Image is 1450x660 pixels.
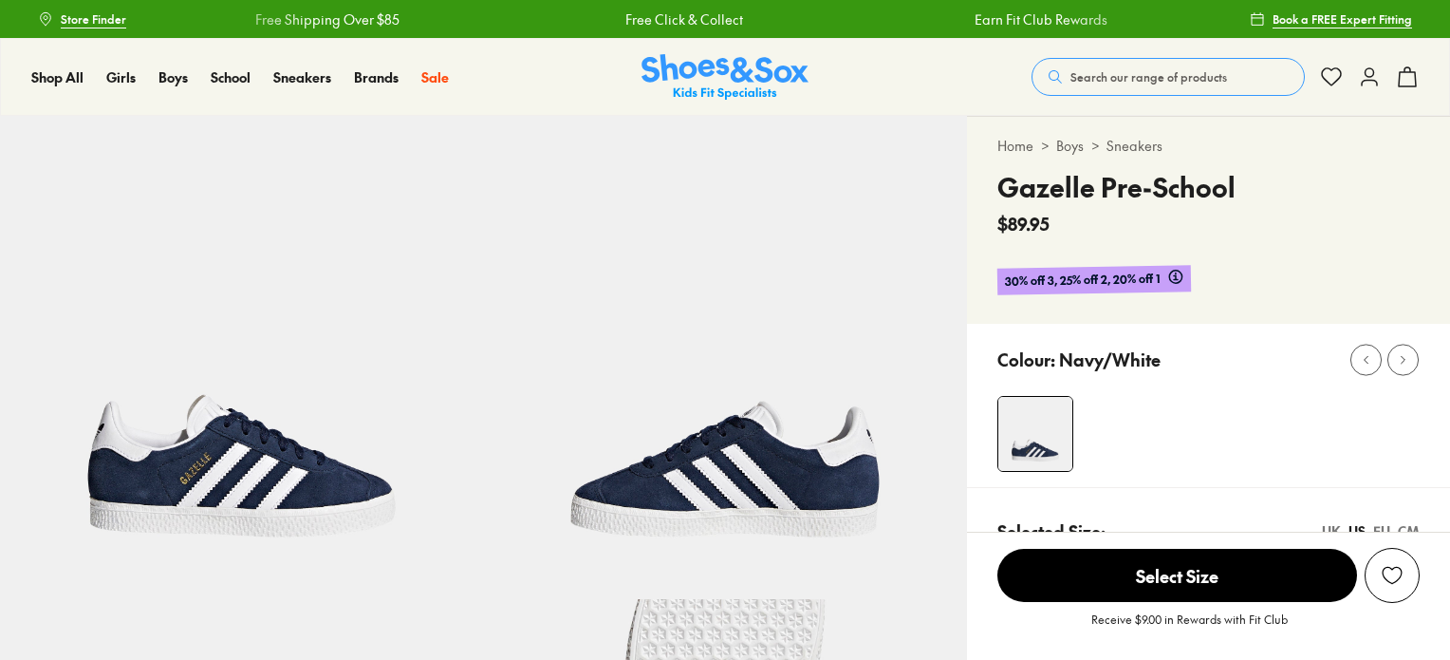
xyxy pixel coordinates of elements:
a: Sneakers [273,67,331,87]
span: Sneakers [273,67,331,86]
a: Home [997,136,1033,156]
div: > > [997,136,1420,156]
span: $89.95 [997,211,1050,236]
p: Selected Size: [997,519,1106,544]
span: Girls [106,67,136,86]
div: EU [1373,521,1390,541]
p: Receive $9.00 in Rewards with Fit Club [1091,611,1288,645]
img: 4-450281_1 [998,397,1072,471]
span: Shop All [31,67,84,86]
a: Free Shipping Over $85 [251,9,395,29]
a: Store Finder [38,2,126,36]
div: UK [1322,521,1341,541]
a: Sneakers [1106,136,1162,156]
button: Select Size [997,548,1357,603]
div: US [1348,521,1366,541]
span: Book a FREE Expert Fitting [1273,10,1412,28]
span: Select Size [997,549,1357,602]
p: Navy/White [1059,347,1161,372]
img: 5-450282_1 [483,116,966,599]
img: SNS_Logo_Responsive.svg [641,54,809,101]
a: Boys [158,67,188,87]
span: Sale [421,67,449,86]
span: Store Finder [61,10,126,28]
a: Shop All [31,67,84,87]
button: Add to Wishlist [1365,548,1420,603]
a: Brands [354,67,399,87]
a: Boys [1056,136,1084,156]
div: CM [1398,521,1420,541]
span: Boys [158,67,188,86]
span: School [211,67,251,86]
h4: Gazelle Pre-School [997,167,1236,207]
a: Book a FREE Expert Fitting [1250,2,1412,36]
span: Brands [354,67,399,86]
a: Girls [106,67,136,87]
a: School [211,67,251,87]
span: Search our range of products [1070,68,1227,85]
a: Free Click & Collect [621,9,738,29]
span: 30% off 3, 25% off 2, 20% off 1 [1004,269,1160,291]
a: Shoes & Sox [641,54,809,101]
p: Colour: [997,347,1055,372]
a: Sale [421,67,449,87]
button: Search our range of products [1032,58,1305,96]
a: Earn Fit Club Rewards [970,9,1103,29]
